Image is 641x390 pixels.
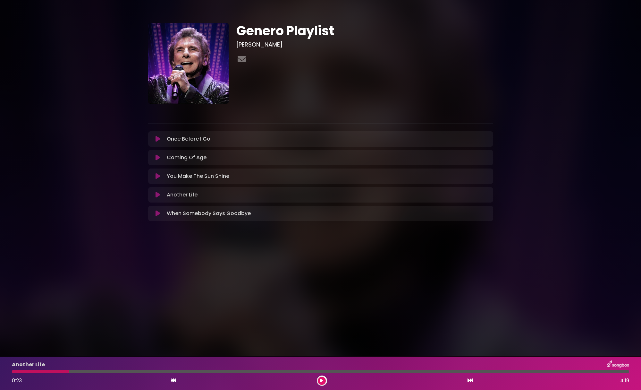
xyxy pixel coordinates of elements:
h3: [PERSON_NAME] [236,41,493,48]
p: You Make The Sun Shine [167,172,229,180]
p: When Somebody Says Goodbye [167,210,251,217]
p: Another Life [167,191,198,199]
p: Once Before I Go [167,135,210,143]
h1: Genero Playlist [236,23,493,39]
img: 6qwFYesTPurQnItdpMxg [148,23,229,104]
p: Coming Of Age [167,154,207,161]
